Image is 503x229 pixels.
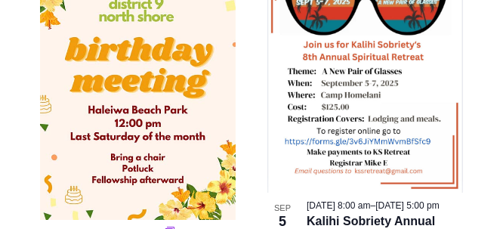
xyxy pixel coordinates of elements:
[307,200,370,211] span: [DATE] 8:00 am
[307,200,463,212] div: –
[267,202,298,215] span: Sep
[375,200,439,211] span: [DATE] 5:00 pm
